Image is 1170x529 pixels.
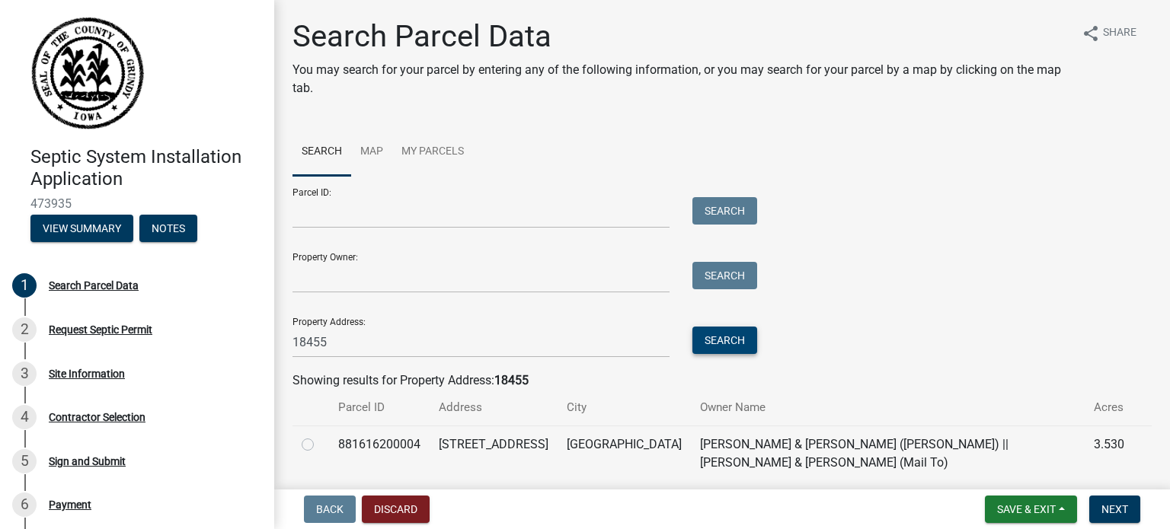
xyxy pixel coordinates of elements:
div: Sign and Submit [49,456,126,467]
div: Showing results for Property Address: [292,371,1152,390]
div: 6 [12,492,37,517]
div: 1 [12,273,37,298]
td: [STREET_ADDRESS] [430,425,558,481]
img: Grundy County, Iowa [30,16,145,130]
a: Map [351,128,392,177]
td: 3.530 [1085,425,1133,481]
i: share [1082,24,1100,43]
button: shareShare [1069,18,1149,48]
div: Contractor Selection [49,412,145,422]
td: [GEOGRAPHIC_DATA] [558,425,691,481]
wm-modal-confirm: Notes [139,223,197,235]
th: Parcel ID [329,390,430,425]
div: Search Parcel Data [49,280,139,291]
span: Save & Exit [997,503,1056,515]
div: 5 [12,449,37,473]
a: My Parcels [392,128,473,177]
wm-modal-confirm: Summary [30,223,133,235]
td: [PERSON_NAME] & [PERSON_NAME] ([PERSON_NAME]) || [PERSON_NAME] & [PERSON_NAME] (Mail To) [691,425,1085,481]
button: Next [1089,496,1140,523]
strong: 18455 [494,373,529,387]
button: View Summary [30,215,133,242]
button: Save & Exit [985,496,1077,523]
th: City [558,390,691,425]
button: Discard [362,496,430,523]
button: Search [692,327,757,354]
div: 2 [12,317,37,342]
th: Address [430,390,558,425]
h1: Search Parcel Data [292,18,1068,55]
td: 881616200004 [329,425,430,481]
button: Search [692,262,757,289]
button: Notes [139,215,197,242]
button: Back [304,496,356,523]
p: You may search for your parcel by entering any of the following information, or you may search fo... [292,61,1068,97]
div: Request Septic Permit [49,324,152,335]
span: Back [316,503,344,515]
span: Next [1101,503,1128,515]
a: Search [292,128,351,177]
th: Acres [1085,390,1133,425]
div: Site Information [49,368,125,379]
div: Payment [49,499,91,510]
span: Share [1103,24,1136,43]
div: 3 [12,362,37,386]
h4: Septic System Installation Application [30,146,262,190]
div: 4 [12,405,37,429]
button: Search [692,197,757,225]
th: Owner Name [691,390,1085,425]
span: 473935 [30,196,244,211]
